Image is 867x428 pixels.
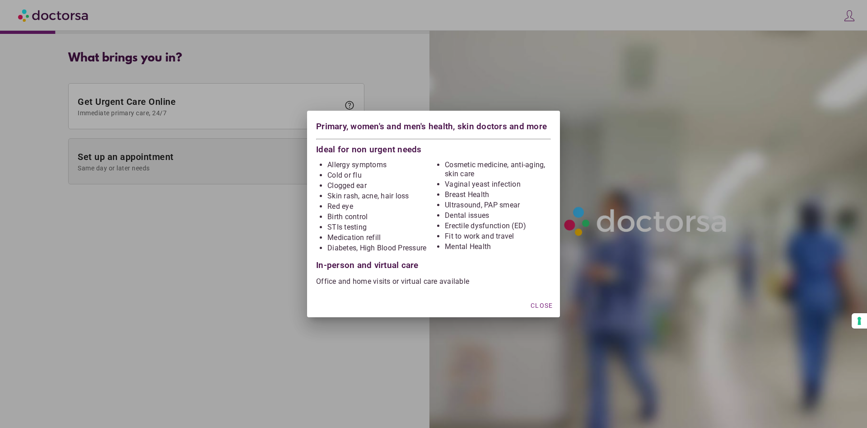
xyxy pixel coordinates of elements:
span: Close [531,302,553,309]
li: Mental Health [445,242,551,251]
div: Primary, women's and men's health, skin doctors and more [316,120,551,136]
li: Allergy symptoms [327,160,433,169]
li: Erectile dysfunction (ED) [445,221,551,230]
div: In-person and virtual care [316,254,551,270]
li: Cold or flu [327,171,433,180]
li: Ultrasound, PAP smear [445,201,551,210]
li: Breast Health [445,190,551,199]
li: Skin rash, acne, hair loss [327,192,433,201]
li: Medication refill [327,233,433,242]
li: Dental issues [445,211,551,220]
li: Cosmetic medicine, anti-aging, skin care [445,160,551,179]
li: Fit to work and travel [445,232,551,241]
li: Diabetes, High Blood Pressure [327,244,433,253]
li: STIs testing [327,223,433,232]
button: Close [527,297,556,314]
li: Clogged ear [327,181,433,190]
li: Red eye [327,202,433,211]
p: Office and home visits or virtual care available [316,277,551,286]
button: Your consent preferences for tracking technologies [852,313,867,329]
li: Birth control [327,212,433,221]
div: Ideal for non urgent needs [316,143,551,154]
li: Vaginal yeast infection [445,180,551,189]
